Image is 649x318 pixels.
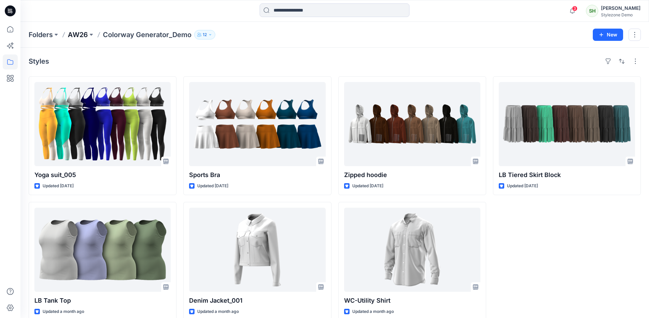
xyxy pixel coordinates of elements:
a: Folders [29,30,53,39]
a: LB Tank Top [34,208,171,292]
a: Yoga suit_005 [34,82,171,166]
p: Updated [DATE] [352,182,383,190]
div: [PERSON_NAME] [601,4,640,12]
p: Yoga suit_005 [34,170,171,180]
p: Denim Jacket_001 [189,296,325,305]
p: LB Tank Top [34,296,171,305]
a: LB Tiered Skirt Block [499,82,635,166]
p: Updated [DATE] [197,182,228,190]
p: Sports Bra [189,170,325,180]
div: Stylezone Demo [601,12,640,17]
p: 12 [203,31,207,38]
p: Updated [DATE] [507,182,538,190]
p: Zipped hoodie [344,170,480,180]
p: Colorway Generator_Demo [103,30,191,39]
button: 12 [194,30,215,39]
a: AW26 [68,30,88,39]
a: WC-Utility Shirt [344,208,480,292]
p: Updated [DATE] [43,182,74,190]
a: Sports Bra [189,82,325,166]
a: Zipped hoodie [344,82,480,166]
p: WC-Utility Shirt [344,296,480,305]
h4: Styles [29,57,49,65]
span: 3 [572,6,577,11]
p: LB Tiered Skirt Block [499,170,635,180]
a: Denim Jacket_001 [189,208,325,292]
p: Updated a month ago [43,308,84,315]
p: Updated a month ago [352,308,394,315]
p: Updated a month ago [197,308,239,315]
button: New [593,29,623,41]
div: SH [586,5,598,17]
